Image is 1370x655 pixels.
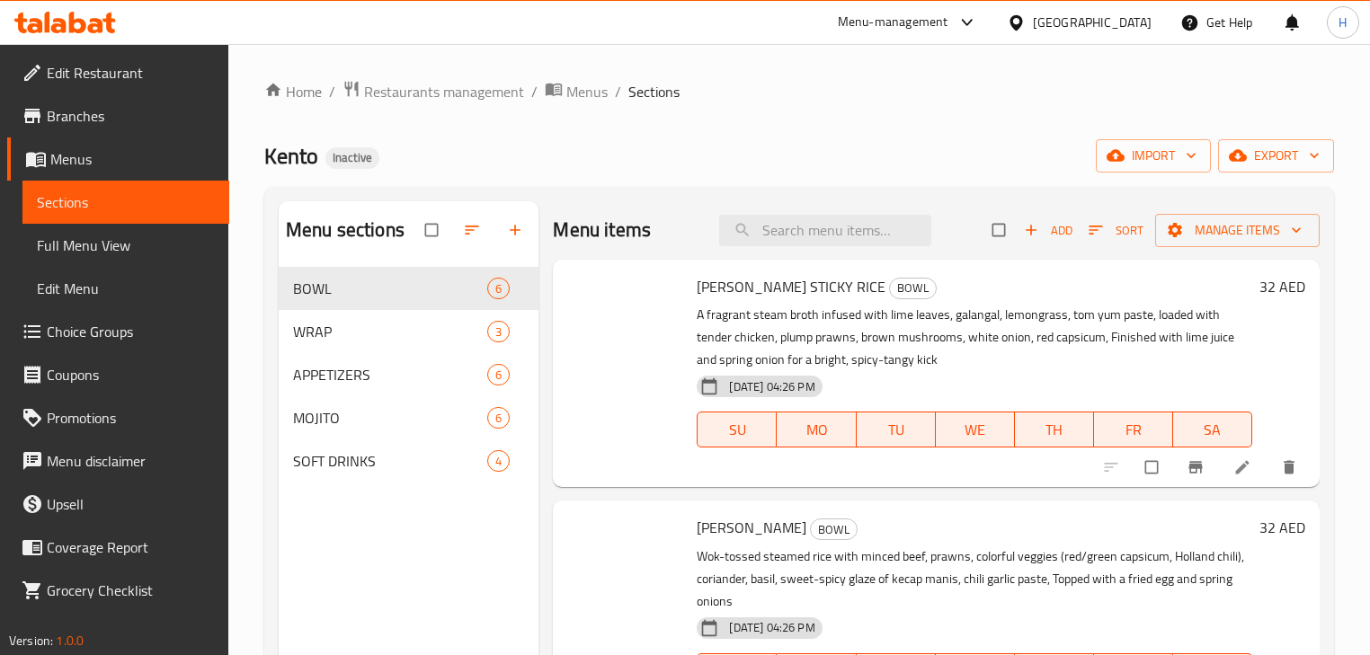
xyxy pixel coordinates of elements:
[1019,217,1077,244] button: Add
[487,407,510,429] div: items
[7,310,229,353] a: Choice Groups
[488,280,509,297] span: 6
[719,215,931,246] input: search
[1259,515,1305,540] h6: 32 AED
[414,213,452,247] span: Select all sections
[697,304,1251,371] p: A fragrant steam broth infused with lime leaves, galangal, lemongrass, tom yum paste, loaded with...
[1259,274,1305,299] h6: 32 AED
[325,147,379,169] div: Inactive
[47,493,215,515] span: Upsell
[697,545,1251,613] p: Wok-tossed steamed rice with minced beef, prawns, colorful veggies (red/green capsicum, Holland c...
[487,321,510,342] div: items
[1110,145,1197,167] span: import
[47,450,215,472] span: Menu disclaimer
[279,260,538,490] nav: Menu sections
[279,310,538,353] div: WRAP3
[697,273,885,300] span: [PERSON_NAME] STICKY RICE
[325,150,379,165] span: Inactive
[279,267,538,310] div: BOWL6
[9,629,53,652] span: Version:
[784,417,849,443] span: MO
[615,81,621,102] li: /
[495,210,538,250] button: Add section
[286,217,405,243] h2: Menu sections
[37,191,215,213] span: Sections
[628,81,680,102] span: Sections
[47,407,215,429] span: Promotions
[342,80,524,103] a: Restaurants management
[329,81,335,102] li: /
[488,453,509,470] span: 4
[279,353,538,396] div: APPETIZERS6
[22,181,229,224] a: Sections
[1339,13,1347,32] span: H
[810,518,858,540] div: BOWL
[1218,139,1334,173] button: export
[553,217,651,243] h2: Menu items
[488,323,509,341] span: 3
[279,396,538,439] div: MOJITO6
[279,439,538,482] div: SOFT DRINKS4
[7,137,229,181] a: Menus
[1022,417,1087,443] span: TH
[293,321,487,342] span: WRAP
[811,519,857,540] span: BOWL
[531,81,538,102] li: /
[777,412,856,447] button: MO
[487,278,510,299] div: items
[1094,412,1173,447] button: FR
[264,81,322,102] a: Home
[1024,220,1072,241] span: Add
[264,80,1334,103] nav: breadcrumb
[488,367,509,384] span: 6
[293,450,487,472] span: SOFT DRINKS
[1019,217,1077,244] span: Add item
[264,136,318,176] span: Kento
[566,81,608,102] span: Menus
[1173,412,1252,447] button: SA
[293,278,487,299] div: BOWL
[943,417,1008,443] span: WE
[889,278,937,299] div: BOWL
[47,536,215,558] span: Coverage Report
[7,526,229,569] a: Coverage Report
[47,364,215,385] span: Coupons
[37,235,215,256] span: Full Menu View
[1155,214,1320,247] button: Manage items
[1077,217,1155,244] span: Sort items
[364,81,524,102] span: Restaurants management
[697,514,806,541] span: [PERSON_NAME]
[37,278,215,299] span: Edit Menu
[293,407,487,429] span: MOJITO
[7,94,229,137] a: Branches
[7,396,229,439] a: Promotions
[697,412,777,447] button: SU
[487,450,510,472] div: items
[1170,219,1305,242] span: Manage items
[452,210,495,250] span: Sort sections
[1084,217,1148,244] button: Sort
[705,417,770,443] span: SU
[1176,447,1219,487] button: Branch-specific-item
[1269,447,1312,487] button: delete
[1101,417,1166,443] span: FR
[1233,458,1255,476] a: Edit menu item
[545,80,608,103] a: Menus
[488,410,509,427] span: 6
[864,417,929,443] span: TU
[47,62,215,84] span: Edit Restaurant
[7,51,229,94] a: Edit Restaurant
[50,148,215,170] span: Menus
[7,353,229,396] a: Coupons
[1232,145,1320,167] span: export
[1089,220,1143,241] span: Sort
[47,580,215,601] span: Grocery Checklist
[293,364,487,385] span: APPETIZERS
[56,629,84,652] span: 1.0.0
[722,378,822,395] span: [DATE] 04:26 PM
[7,569,229,612] a: Grocery Checklist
